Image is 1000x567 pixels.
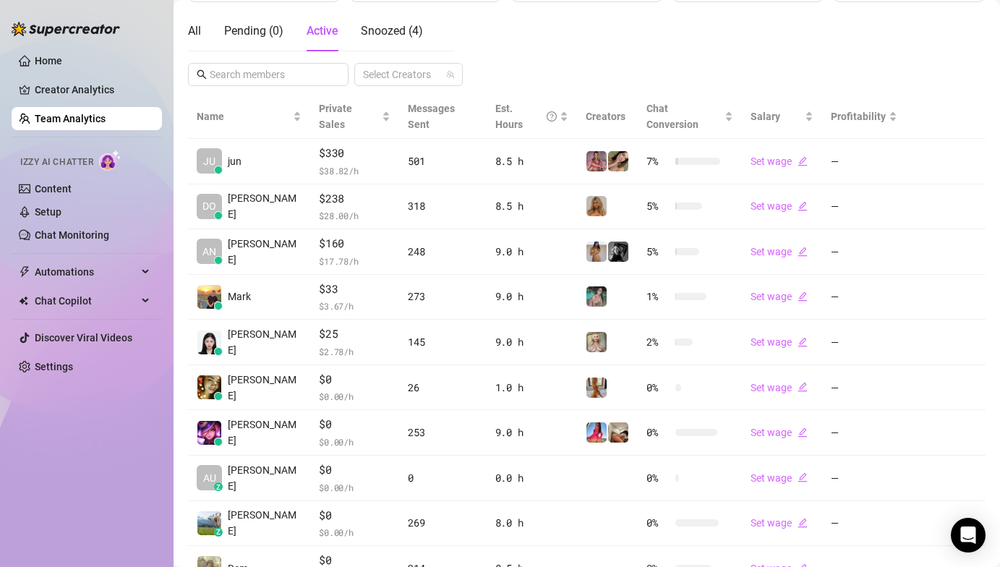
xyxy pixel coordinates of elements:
[751,427,808,438] a: Set wageedit
[646,334,670,350] span: 2 %
[35,78,150,101] a: Creator Analytics
[224,22,283,40] div: Pending ( 0 )
[408,198,477,214] div: 318
[586,332,607,352] img: Ellie (VIP)
[495,289,569,304] div: 9.0 h
[831,111,886,122] span: Profitability
[951,518,986,553] div: Open Intercom Messenger
[495,244,569,260] div: 9.0 h
[446,70,455,79] span: team
[214,528,223,537] div: z
[586,242,607,262] img: Georgia (VIP)
[495,334,569,350] div: 9.0 h
[197,375,221,399] img: deia jane boise…
[495,198,569,214] div: 8.5 h
[495,515,569,531] div: 8.0 h
[798,518,808,528] span: edit
[228,372,302,404] span: [PERSON_NAME]
[35,361,73,372] a: Settings
[408,515,477,531] div: 269
[408,380,477,396] div: 26
[202,244,216,260] span: AN
[319,435,390,449] span: $ 0.00 /h
[20,155,93,169] span: Izzy AI Chatter
[319,416,390,433] span: $0
[12,22,120,36] img: logo-BBDzfeDw.svg
[35,55,62,67] a: Home
[35,229,109,241] a: Chat Monitoring
[228,289,251,304] span: Mark
[798,247,808,257] span: edit
[751,246,808,257] a: Set wageedit
[19,296,28,306] img: Chat Copilot
[35,113,106,124] a: Team Analytics
[751,291,808,302] a: Set wageedit
[228,190,302,222] span: [PERSON_NAME]
[646,198,670,214] span: 5 %
[798,291,808,302] span: edit
[495,425,569,440] div: 9.0 h
[586,196,607,216] img: Jaz (VIP)
[751,155,808,167] a: Set wageedit
[319,281,390,298] span: $33
[798,382,808,392] span: edit
[608,151,628,171] img: Mocha (VIP)
[822,410,906,456] td: —
[319,208,390,223] span: $ 28.00 /h
[228,326,302,358] span: [PERSON_NAME]
[495,380,569,396] div: 1.0 h
[495,153,569,169] div: 8.5 h
[197,285,221,309] img: Mark
[197,331,221,354] img: Eva Tangian
[307,24,338,38] span: Active
[646,289,670,304] span: 1 %
[408,425,477,440] div: 253
[203,153,215,169] span: JU
[798,201,808,211] span: edit
[822,320,906,365] td: —
[319,480,390,495] span: $ 0.00 /h
[408,244,477,260] div: 248
[319,461,390,479] span: $0
[319,145,390,162] span: $330
[202,198,216,214] span: DO
[646,380,670,396] span: 0 %
[210,67,328,82] input: Search members
[228,417,302,448] span: [PERSON_NAME]
[608,422,628,443] img: Chloe (VIP)
[35,289,137,312] span: Chat Copilot
[228,153,242,169] span: jun
[197,108,290,124] span: Name
[99,150,121,171] img: AI Chatter
[408,470,477,486] div: 0
[203,470,216,486] span: AU
[197,511,221,535] img: Anjely Luna
[408,153,477,169] div: 501
[319,525,390,540] span: $ 0.00 /h
[19,266,30,278] span: thunderbolt
[822,501,906,547] td: —
[197,421,221,445] img: Billie
[35,260,137,283] span: Automations
[214,482,223,491] div: z
[586,378,607,398] img: Celine (VIP)
[319,389,390,404] span: $ 0.00 /h
[408,289,477,304] div: 273
[35,332,132,344] a: Discover Viral Videos
[197,69,207,80] span: search
[361,24,423,38] span: Snoozed ( 4 )
[228,236,302,268] span: [PERSON_NAME]
[188,95,310,139] th: Name
[751,382,808,393] a: Set wageedit
[822,184,906,230] td: —
[319,235,390,252] span: $160
[319,371,390,388] span: $0
[751,472,808,484] a: Set wageedit
[228,507,302,539] span: [PERSON_NAME]
[319,163,390,178] span: $ 38.82 /h
[646,153,670,169] span: 7 %
[35,206,61,218] a: Setup
[646,515,670,531] span: 0 %
[586,422,607,443] img: Maddie (VIP)
[577,95,638,139] th: Creators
